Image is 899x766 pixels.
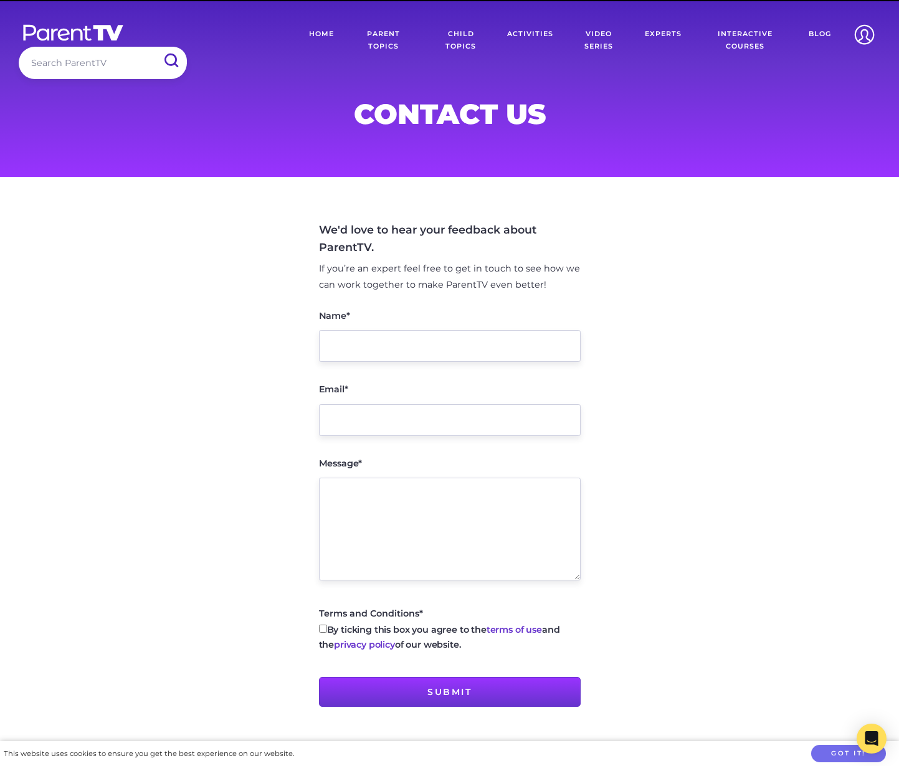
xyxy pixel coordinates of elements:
div: This website uses cookies to ensure you get the best experience on our website. [4,747,294,760]
input: Search ParentTV [19,47,187,78]
h1: Contact Us [150,102,750,126]
a: Home [300,19,343,62]
a: Experts [635,19,691,62]
a: Blog [799,19,840,62]
a: terms of use [487,624,542,635]
img: Account [849,19,880,50]
a: privacy policy [334,639,395,650]
input: Submit [319,677,581,707]
h4: We'd love to hear your feedback about ParentTV. [319,221,581,256]
input: Submit [155,47,187,75]
a: Interactive Courses [691,19,799,62]
label: Message* [319,459,363,468]
label: By ticking this box you agree to the and the of our website. [319,622,581,652]
label: Name* [319,311,350,320]
button: Got it! [811,745,886,763]
a: Video Series [563,19,635,62]
p: If you’re an expert feel free to get in touch to see how we can work together to make ParentTV ev... [319,261,581,293]
img: parenttv-logo-white.4c85aaf.svg [22,24,125,42]
a: Activities [498,19,563,62]
span: Terms and Conditions* [319,608,423,619]
label: Email* [319,385,348,394]
a: Child Topics [424,19,498,62]
a: Parent Topics [343,19,424,62]
input: By ticking this box you agree to theterms of useand theprivacy policyof our website. [319,625,327,633]
div: Open Intercom Messenger [857,724,887,754]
